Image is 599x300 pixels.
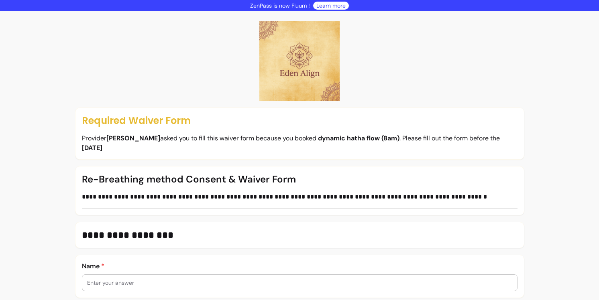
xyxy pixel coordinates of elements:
[82,134,518,153] p: Provider asked you to fill this waiver form because you booked . Please fill out the form before the
[82,114,518,127] p: Required Waiver Form
[87,279,512,287] input: Enter your answer
[318,134,399,142] b: dynamic hatha flow (8am)
[259,21,340,101] img: Logo provider
[250,2,310,10] p: ZenPass is now Fluum !
[106,134,160,142] b: [PERSON_NAME]
[316,2,346,10] a: Learn more
[82,173,518,186] p: Re-Breathing method Consent & Waiver Form
[82,144,102,152] b: [DATE]
[82,261,518,271] p: Name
